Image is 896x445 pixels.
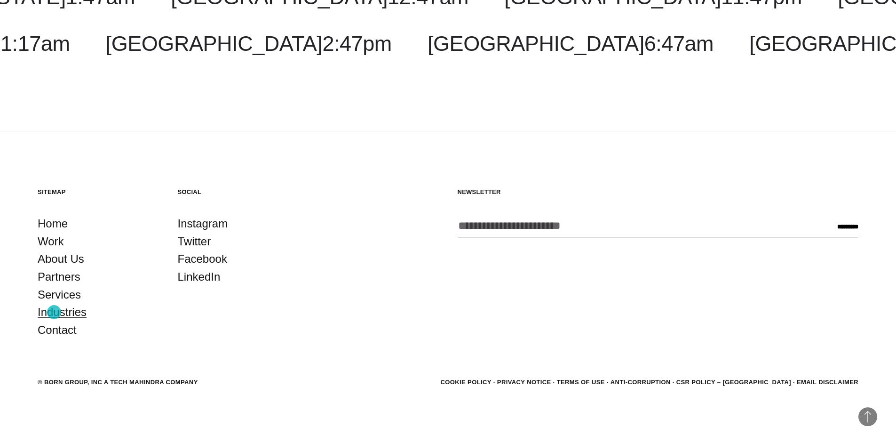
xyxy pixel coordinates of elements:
[38,321,77,339] a: Contact
[38,303,87,321] a: Industries
[497,379,551,386] a: Privacy Notice
[322,32,391,56] span: 2:47pm
[38,286,81,304] a: Services
[428,32,714,56] a: [GEOGRAPHIC_DATA]6:47am
[38,268,80,286] a: Partners
[38,233,64,251] a: Work
[557,379,605,386] a: Terms of Use
[858,407,877,426] button: Back to Top
[797,379,858,386] a: Email Disclaimer
[440,379,491,386] a: Cookie Policy
[676,379,791,386] a: CSR POLICY – [GEOGRAPHIC_DATA]
[106,32,392,56] a: [GEOGRAPHIC_DATA]2:47pm
[644,32,714,56] span: 6:47am
[38,188,159,196] h5: Sitemap
[178,233,211,251] a: Twitter
[38,215,68,233] a: Home
[178,250,227,268] a: Facebook
[38,378,198,387] div: © BORN GROUP, INC A Tech Mahindra Company
[458,188,859,196] h5: Newsletter
[178,268,221,286] a: LinkedIn
[178,215,228,233] a: Instagram
[611,379,671,386] a: Anti-Corruption
[38,250,84,268] a: About Us
[178,188,299,196] h5: Social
